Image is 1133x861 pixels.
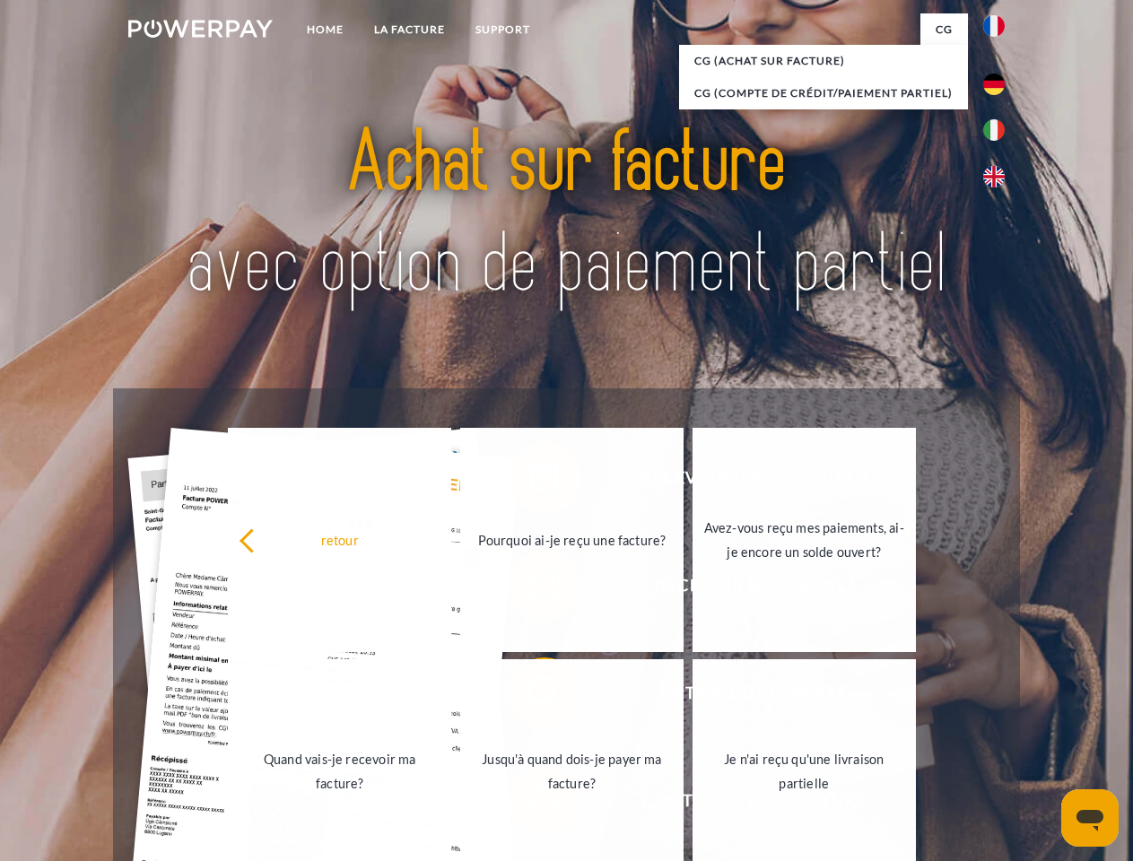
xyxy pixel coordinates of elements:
img: de [983,74,1005,95]
img: it [983,119,1005,141]
iframe: Bouton de lancement de la fenêtre de messagerie [1061,789,1119,847]
div: Je n'ai reçu qu'une livraison partielle [703,747,905,796]
a: CG (achat sur facture) [679,45,968,77]
div: retour [239,527,440,552]
a: LA FACTURE [359,13,460,46]
div: Quand vais-je recevoir ma facture? [239,747,440,796]
a: Support [460,13,545,46]
a: CG (Compte de crédit/paiement partiel) [679,77,968,109]
img: en [983,166,1005,187]
div: Pourquoi ai-je reçu une facture? [471,527,673,552]
img: logo-powerpay-white.svg [128,20,273,38]
div: Jusqu'à quand dois-je payer ma facture? [471,747,673,796]
img: title-powerpay_fr.svg [171,86,962,344]
a: Avez-vous reçu mes paiements, ai-je encore un solde ouvert? [693,428,916,652]
a: Home [292,13,359,46]
div: Avez-vous reçu mes paiements, ai-je encore un solde ouvert? [703,516,905,564]
img: fr [983,15,1005,37]
a: CG [920,13,968,46]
